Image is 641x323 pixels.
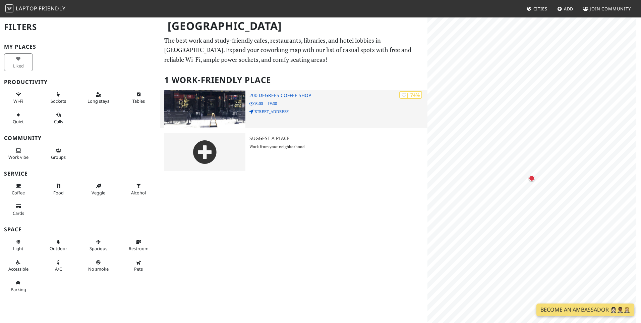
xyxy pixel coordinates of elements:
[84,257,113,275] button: No smoke
[50,245,67,251] span: Outdoor area
[44,109,73,127] button: Calls
[4,226,156,233] h3: Space
[4,201,33,219] button: Cards
[12,190,25,196] span: Coffee
[564,6,574,12] span: Add
[4,180,33,198] button: Coffee
[4,44,156,50] h3: My Places
[13,245,23,251] span: Natural light
[131,190,146,196] span: Alcohol
[164,70,423,90] h2: 1 Work-Friendly Place
[88,98,109,104] span: Long stays
[84,89,113,107] button: Long stays
[44,236,73,254] button: Outdoor
[249,108,427,115] p: [STREET_ADDRESS]
[44,89,73,107] button: Sockets
[124,89,153,107] button: Tables
[160,90,427,128] a: 200 Degrees Coffee Shop | 74% 200 Degrees Coffee Shop 08:00 – 19:30 [STREET_ADDRESS]
[4,277,33,295] button: Parking
[13,98,23,104] span: Stable Wi-Fi
[160,133,427,171] a: Suggest a Place Work from your neighborhood
[4,79,156,85] h3: Productivity
[4,171,156,177] h3: Service
[580,3,634,15] a: Join Community
[249,93,427,98] h3: 200 Degrees Coffee Shop
[92,190,105,196] span: Veggie
[8,266,28,272] span: Accessible
[4,109,33,127] button: Quiet
[164,36,423,64] p: The best work and study-friendly cafes, restaurants, libraries, and hotel lobbies in [GEOGRAPHIC_...
[5,4,13,12] img: LaptopFriendly
[164,90,245,128] img: 200 Degrees Coffee Shop
[51,154,66,160] span: Group tables
[4,135,156,141] h3: Community
[162,17,426,35] h1: [GEOGRAPHIC_DATA]
[16,5,38,12] span: Laptop
[11,286,26,292] span: Parking
[124,180,153,198] button: Alcohol
[84,180,113,198] button: Veggie
[39,5,65,12] span: Friendly
[249,143,427,150] p: Work from your neighborhood
[527,174,536,183] div: Map marker
[590,6,631,12] span: Join Community
[55,266,62,272] span: Air conditioned
[4,257,33,275] button: Accessible
[129,245,149,251] span: Restroom
[13,210,24,216] span: Credit cards
[44,257,73,275] button: A/C
[4,17,156,37] h2: Filters
[555,3,576,15] a: Add
[132,98,145,104] span: Work-friendly tables
[13,119,24,125] span: Quiet
[44,180,73,198] button: Food
[134,266,143,272] span: Pet friendly
[399,91,422,99] div: | 74%
[524,3,550,15] a: Cities
[164,133,245,171] img: gray-place-d2bdb4477600e061c01bd816cc0f2ef0cfcb1ca9e3ad78868dd16fb2af073a21.png
[44,145,73,163] button: Groups
[88,266,109,272] span: Smoke free
[90,245,107,251] span: Spacious
[4,89,33,107] button: Wi-Fi
[4,145,33,163] button: Work vibe
[536,304,634,316] a: Become an Ambassador 🤵🏻‍♀️🤵🏾‍♂️🤵🏼‍♀️
[124,257,153,275] button: Pets
[249,100,427,107] p: 08:00 – 19:30
[249,136,427,141] h3: Suggest a Place
[51,98,66,104] span: Power sockets
[53,190,64,196] span: Food
[5,3,66,15] a: LaptopFriendly LaptopFriendly
[84,236,113,254] button: Spacious
[54,119,63,125] span: Video/audio calls
[124,236,153,254] button: Restroom
[8,154,28,160] span: People working
[533,6,547,12] span: Cities
[4,236,33,254] button: Light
